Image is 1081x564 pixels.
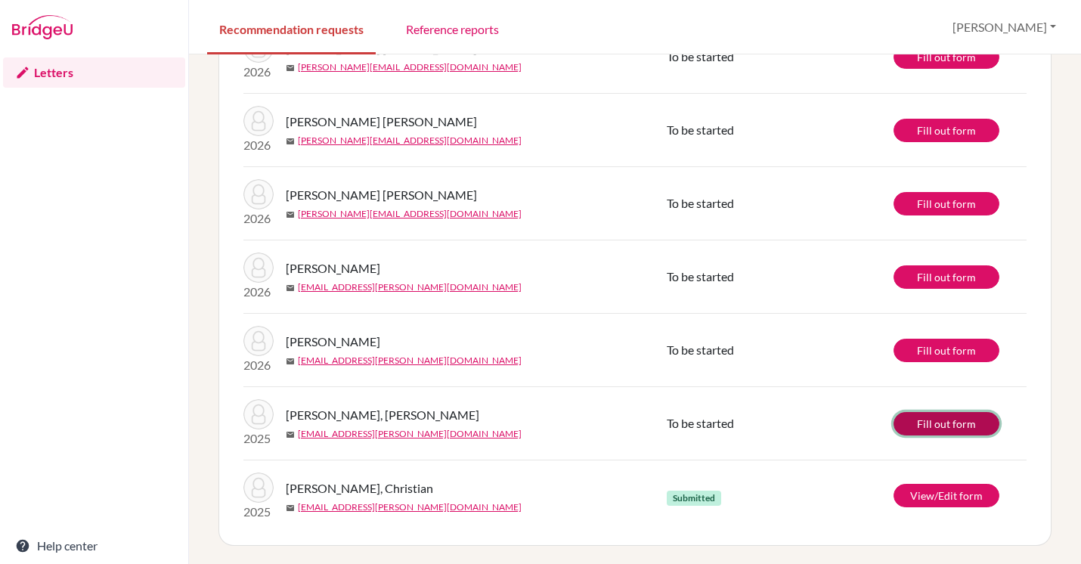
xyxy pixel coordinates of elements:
span: mail [286,504,295,513]
a: [PERSON_NAME][EMAIL_ADDRESS][DOMAIN_NAME] [298,60,522,74]
span: [PERSON_NAME], [PERSON_NAME] [286,406,479,424]
a: Reference reports [394,2,511,54]
span: [PERSON_NAME], Christian [286,479,433,497]
span: mail [286,430,295,439]
span: [PERSON_NAME] [PERSON_NAME] [286,186,477,204]
span: mail [286,284,295,293]
p: 2025 [243,503,274,521]
a: Fill out form [894,412,999,435]
button: [PERSON_NAME] [946,13,1063,42]
a: Fill out form [894,339,999,362]
a: [EMAIL_ADDRESS][PERSON_NAME][DOMAIN_NAME] [298,500,522,514]
img: Fortino, Max [243,326,274,356]
span: To be started [667,196,734,210]
span: mail [286,137,295,146]
p: 2026 [243,283,274,301]
p: 2026 [243,136,274,154]
img: Bridge-U [12,15,73,39]
img: Fortino, Max [243,253,274,283]
p: 2025 [243,429,274,448]
a: [EMAIL_ADDRESS][PERSON_NAME][DOMAIN_NAME] [298,354,522,367]
a: Fill out form [894,265,999,289]
img: Garcia Carnicero, David [243,179,274,209]
span: mail [286,210,295,219]
a: [EMAIL_ADDRESS][PERSON_NAME][DOMAIN_NAME] [298,280,522,294]
a: [PERSON_NAME][EMAIL_ADDRESS][DOMAIN_NAME] [298,134,522,147]
span: To be started [667,416,734,430]
img: Du Plessis, Christian [243,473,274,503]
img: Garcia Carnicero, David [243,106,274,136]
span: To be started [667,342,734,357]
span: [PERSON_NAME] [286,333,380,351]
img: Maqsood Memon, Sameer [243,399,274,429]
a: View/Edit form [894,484,999,507]
p: 2026 [243,209,274,228]
a: [PERSON_NAME][EMAIL_ADDRESS][DOMAIN_NAME] [298,207,522,221]
a: Letters [3,57,185,88]
span: To be started [667,269,734,284]
span: To be started [667,49,734,64]
a: Fill out form [894,192,999,215]
span: [PERSON_NAME] [286,259,380,277]
p: 2026 [243,356,274,374]
a: Recommendation requests [207,2,376,54]
a: Fill out form [894,45,999,69]
span: To be started [667,122,734,137]
span: [PERSON_NAME] [PERSON_NAME] [286,113,477,131]
span: Submitted [667,491,721,506]
span: mail [286,64,295,73]
a: [EMAIL_ADDRESS][PERSON_NAME][DOMAIN_NAME] [298,427,522,441]
p: 2026 [243,63,274,81]
a: Fill out form [894,119,999,142]
a: Help center [3,531,185,561]
span: mail [286,357,295,366]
